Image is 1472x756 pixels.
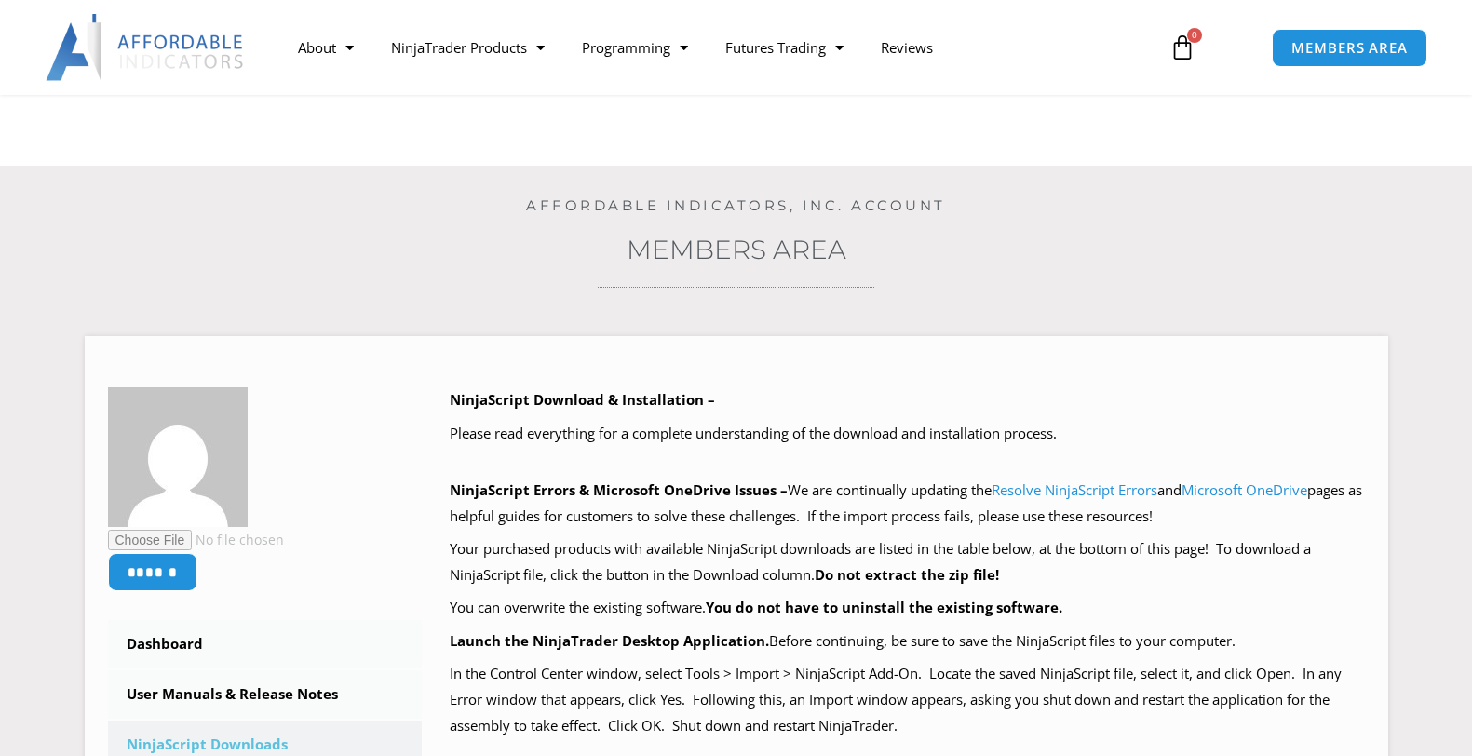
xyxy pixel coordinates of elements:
a: About [279,26,372,69]
b: NinjaScript Errors & Microsoft OneDrive Issues – [450,480,788,499]
p: Please read everything for a complete understanding of the download and installation process. [450,421,1365,447]
p: We are continually updating the and pages as helpful guides for customers to solve these challeng... [450,478,1365,530]
a: Programming [563,26,707,69]
img: 03ad9c4cb5e0fd2567280c0fcec50e89b45999496ffb71dd15b0be532310438f [108,387,248,527]
a: Reviews [862,26,952,69]
a: Futures Trading [707,26,862,69]
a: Microsoft OneDrive [1182,480,1307,499]
img: LogoAI | Affordable Indicators – NinjaTrader [46,14,246,81]
a: Members Area [627,234,846,265]
b: Do not extract the zip file! [815,565,999,584]
a: NinjaTrader Products [372,26,563,69]
p: Before continuing, be sure to save the NinjaScript files to your computer. [450,628,1365,655]
p: In the Control Center window, select Tools > Import > NinjaScript Add-On. Locate the saved NinjaS... [450,661,1365,739]
a: 0 [1141,20,1223,74]
span: 0 [1187,28,1202,43]
a: User Manuals & Release Notes [108,670,423,719]
b: NinjaScript Download & Installation – [450,390,715,409]
a: MEMBERS AREA [1272,29,1427,67]
p: Your purchased products with available NinjaScript downloads are listed in the table below, at th... [450,536,1365,588]
span: MEMBERS AREA [1291,41,1408,55]
a: Dashboard [108,620,423,668]
b: You do not have to uninstall the existing software. [706,598,1062,616]
a: Affordable Indicators, Inc. Account [526,196,946,214]
a: Resolve NinjaScript Errors [992,480,1157,499]
nav: Menu [279,26,1148,69]
b: Launch the NinjaTrader Desktop Application. [450,631,769,650]
p: You can overwrite the existing software. [450,595,1365,621]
